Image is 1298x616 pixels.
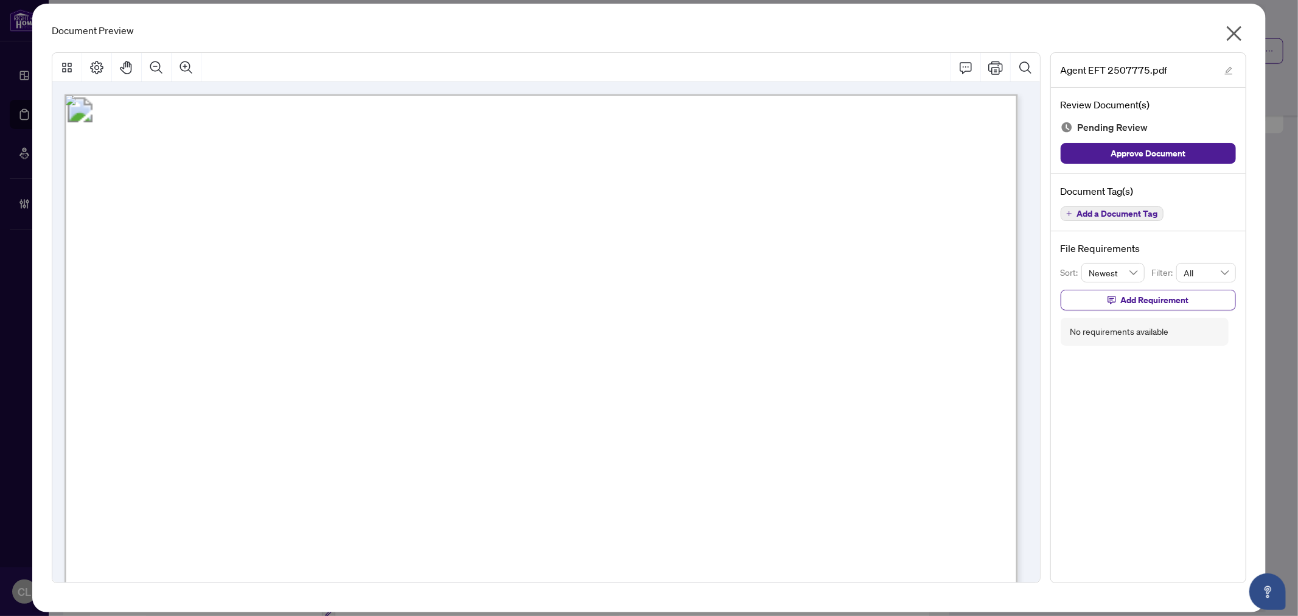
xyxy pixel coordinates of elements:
[1061,184,1236,198] h4: Document Tag(s)
[52,23,1246,38] div: Document Preview
[1224,66,1233,75] span: edit
[1061,290,1236,310] button: Add Requirement
[1111,144,1185,163] span: Approve Document
[1121,290,1189,310] span: Add Requirement
[1152,266,1176,279] p: Filter:
[1070,325,1169,338] div: No requirements available
[1061,266,1082,279] p: Sort:
[1224,24,1244,43] span: close
[1249,573,1286,610] button: Open asap
[1066,211,1072,217] span: plus
[1089,264,1137,282] span: Newest
[1184,264,1229,282] span: All
[1061,143,1236,164] button: Approve Document
[1077,209,1158,218] span: Add a Document Tag
[1061,241,1236,256] h4: File Requirements
[1061,63,1168,77] span: Agent EFT 2507775.pdf
[1061,121,1073,133] img: Document Status
[1061,97,1236,112] h4: Review Document(s)
[1061,206,1164,221] button: Add a Document Tag
[1078,119,1148,136] span: Pending Review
